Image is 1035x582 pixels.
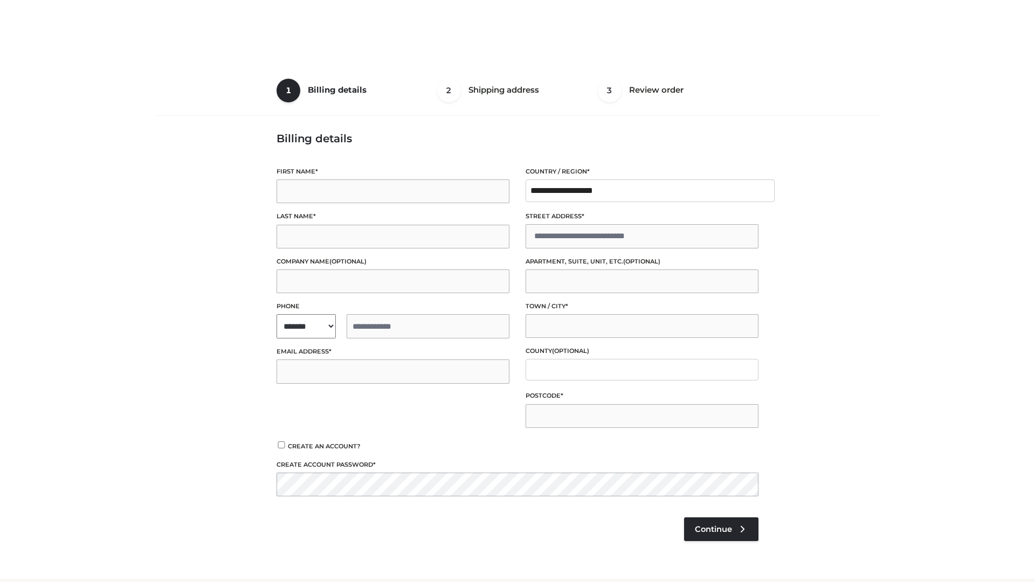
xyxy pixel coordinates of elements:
span: 2 [437,79,461,102]
span: Shipping address [468,85,539,95]
label: Email address [277,347,509,357]
h3: Billing details [277,132,758,145]
label: Country / Region [526,167,758,177]
label: Town / City [526,301,758,311]
span: Create an account? [288,442,361,450]
span: 1 [277,79,300,102]
input: Create an account? [277,441,286,448]
label: First name [277,167,509,177]
span: 3 [598,79,622,102]
label: Last name [277,211,509,221]
span: (optional) [623,258,660,265]
label: Apartment, suite, unit, etc. [526,257,758,267]
span: Review order [629,85,684,95]
span: Billing details [308,85,367,95]
span: Continue [695,524,732,534]
label: Company name [277,257,509,267]
label: Create account password [277,460,758,470]
a: Continue [684,517,758,541]
label: Postcode [526,391,758,401]
label: County [526,346,758,356]
label: Street address [526,211,758,221]
span: (optional) [552,347,589,355]
span: (optional) [329,258,367,265]
label: Phone [277,301,509,311]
